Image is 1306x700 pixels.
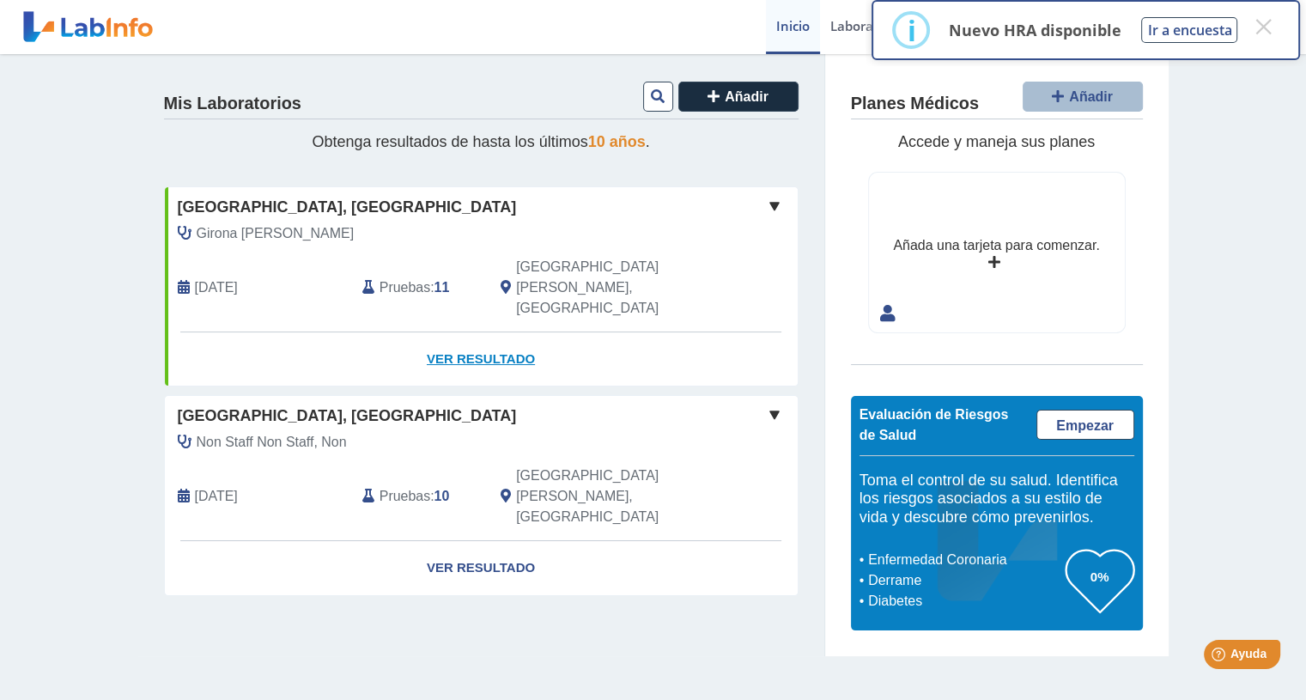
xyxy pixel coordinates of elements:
span: 2023-09-02 [195,486,238,507]
span: Accede y maneja sus planes [898,133,1095,150]
span: Pruebas [380,486,430,507]
h4: Mis Laboratorios [164,94,301,114]
span: San Juan, PR [516,257,706,319]
span: Obtenga resultados de hasta los últimos . [312,133,649,150]
h4: Planes Médicos [851,94,979,114]
div: Añada una tarjeta para comenzar. [893,235,1099,256]
iframe: Help widget launcher [1153,633,1287,681]
p: Nuevo HRA disponible [948,20,1121,40]
span: San Juan, PR [516,466,706,527]
span: [GEOGRAPHIC_DATA], [GEOGRAPHIC_DATA] [178,405,517,428]
span: Pruebas [380,277,430,298]
span: Girona Lozada, Marielys [197,223,355,244]
div: : [349,466,488,527]
li: Enfermedad Coronaria [864,550,1066,570]
b: 10 [434,489,450,503]
span: [GEOGRAPHIC_DATA], [GEOGRAPHIC_DATA] [178,196,517,219]
span: Evaluación de Riesgos de Salud [860,407,1009,442]
span: Empezar [1056,418,1114,433]
button: Añadir [678,82,799,112]
button: Close this dialog [1248,11,1279,42]
div: i [907,15,915,46]
span: 10 años [588,133,646,150]
button: Añadir [1023,82,1143,112]
div: : [349,257,488,319]
h3: 0% [1066,566,1134,587]
a: Ver Resultado [165,332,798,387]
a: Empezar [1036,410,1134,440]
span: Non Staff Non Staff, Non [197,432,347,453]
b: 11 [434,280,450,295]
span: Añadir [1069,89,1113,104]
li: Derrame [864,570,1066,591]
h5: Toma el control de su salud. Identifica los riesgos asociados a su estilo de vida y descubre cómo... [860,472,1134,527]
span: 2025-08-26 [195,277,238,298]
button: Ir a encuesta [1141,17,1237,43]
a: Ver Resultado [165,541,798,595]
li: Diabetes [864,591,1066,612]
span: Añadir [725,89,768,104]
